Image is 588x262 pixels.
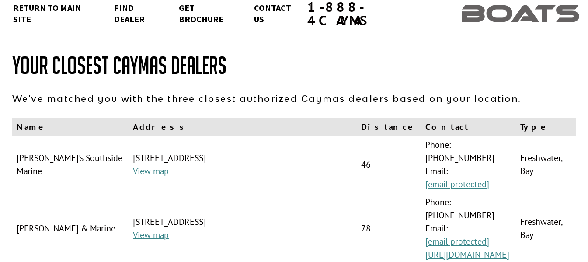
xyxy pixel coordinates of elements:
a: [email protected] [425,236,489,247]
a: Find Dealer [110,2,170,25]
p: We've matched you with the three closest authorized Caymas dealers based on your location. [12,92,576,105]
th: Name [12,118,129,136]
a: Contact Us [250,2,307,25]
a: [email protected] [425,178,489,190]
a: View map [133,165,169,177]
td: [PERSON_NAME]'s Southside Marine [12,136,129,193]
th: Type [516,118,576,136]
td: Phone: [PHONE_NUMBER] Email: [421,136,516,193]
th: Address [129,118,357,136]
a: [URL][DOMAIN_NAME] [425,249,509,260]
img: header-img-254127e0d71590253d4cf57f5b8b17b756bd278d0e62775bdf129cc0fd38fc60.png [462,5,579,22]
th: Distance [357,118,421,136]
td: 46 [357,136,421,193]
a: Get Brochure [174,2,245,25]
td: Freshwater, Bay [516,136,576,193]
h1: Your Closest Caymas Dealers [12,52,576,79]
td: [STREET_ADDRESS] [129,136,357,193]
a: Return to main site [9,2,105,25]
a: View map [133,229,169,241]
th: Contact [421,118,516,136]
